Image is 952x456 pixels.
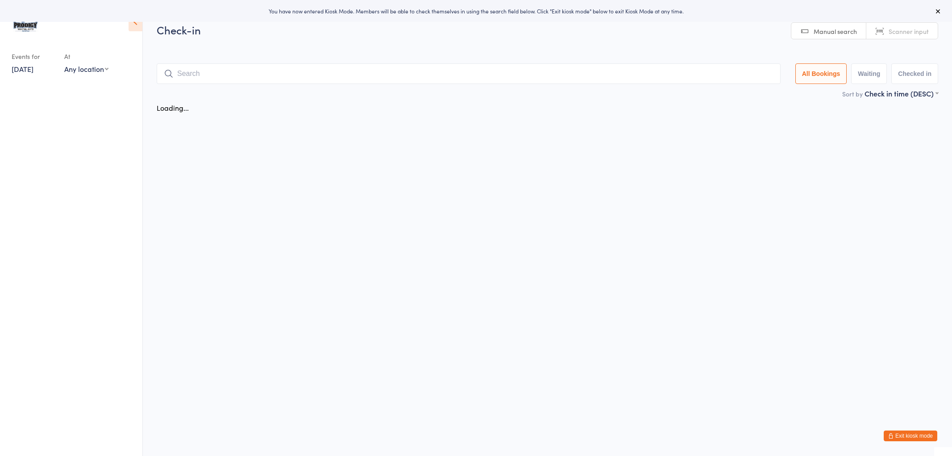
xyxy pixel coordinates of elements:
[865,88,938,98] div: Check in time (DESC)
[842,89,863,98] label: Sort by
[12,49,55,64] div: Events for
[9,7,42,40] img: Prodigy Martial Arts Seven Hills
[14,7,938,15] div: You have now entered Kiosk Mode. Members will be able to check themselves in using the search fie...
[157,22,938,37] h2: Check-in
[889,27,929,36] span: Scanner input
[851,63,887,84] button: Waiting
[795,63,847,84] button: All Bookings
[12,64,33,74] a: [DATE]
[884,431,937,441] button: Exit kiosk mode
[814,27,857,36] span: Manual search
[64,64,108,74] div: Any location
[64,49,108,64] div: At
[891,63,938,84] button: Checked in
[157,63,781,84] input: Search
[157,103,189,113] div: Loading...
